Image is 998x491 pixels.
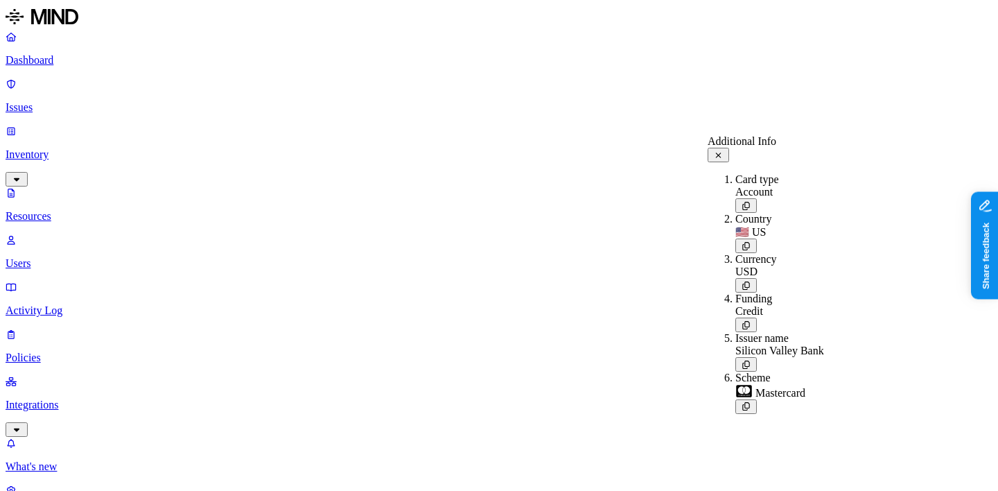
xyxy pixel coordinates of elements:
[735,253,777,265] span: Currency
[735,186,824,198] div: Account
[6,54,992,67] p: Dashboard
[6,399,992,411] p: Integrations
[735,213,771,225] span: Country
[735,305,824,318] div: Credit
[735,225,824,239] div: 🇺🇸 US
[735,266,824,278] div: USD
[708,135,824,148] div: Additional Info
[6,210,992,223] p: Resources
[6,101,992,114] p: Issues
[735,332,789,344] span: Issuer name
[6,257,992,270] p: Users
[6,6,78,28] img: MIND
[735,372,771,384] span: Scheme
[735,173,779,185] span: Card type
[6,148,992,161] p: Inventory
[735,345,824,357] div: Silicon Valley Bank
[735,293,772,304] span: Funding
[735,384,824,399] div: Mastercard
[6,352,992,364] p: Policies
[6,304,992,317] p: Activity Log
[6,460,992,473] p: What's new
